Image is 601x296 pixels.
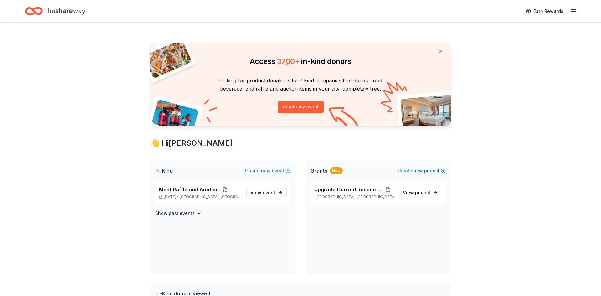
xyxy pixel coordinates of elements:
[155,167,173,174] span: In-Kind
[155,210,195,217] h4: Show past events
[329,107,360,130] img: Curvy arrow
[399,187,442,198] a: View project
[143,39,192,79] img: Pizza
[311,167,327,174] span: Grants
[261,167,270,174] span: new
[398,167,446,174] button: Createnewproject
[250,57,351,66] span: Access in-kind donors
[415,190,430,195] span: project
[414,167,423,174] span: new
[330,167,343,174] div: New
[158,76,443,93] p: Looking for product donations too? Find companies that donate food, beverage, and raffle and auct...
[159,186,219,193] span: Meat Raffle and Auction
[180,195,241,200] span: [GEOGRAPHIC_DATA], [GEOGRAPHIC_DATA]
[314,186,383,193] span: Upgrade Current Rescue Toosl
[314,195,394,200] p: [GEOGRAPHIC_DATA], [GEOGRAPHIC_DATA]
[159,195,241,200] p: [DATE] •
[155,210,202,217] button: Show past events
[277,57,300,66] span: 3700 +
[150,138,451,148] div: 👋 Hi [PERSON_NAME]
[250,189,275,196] span: View
[263,190,275,195] span: event
[25,4,85,18] a: Home
[245,167,290,174] button: Createnewevent
[403,189,430,196] span: View
[246,187,287,198] a: View event
[278,101,324,113] button: Create my event
[522,6,567,17] a: Earn Rewards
